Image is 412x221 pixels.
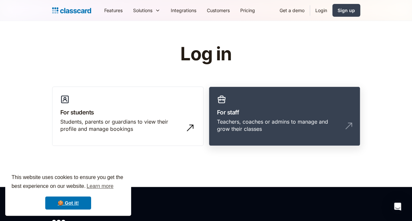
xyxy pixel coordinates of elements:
span: This website uses cookies to ensure you get the best experience on our website. [11,173,125,191]
div: Solutions [128,3,166,18]
a: Customers [202,3,235,18]
a: dismiss cookie message [45,196,91,210]
h3: For staff [217,108,352,117]
a: Integrations [166,3,202,18]
div: Sign up [338,7,355,14]
a: learn more about cookies [86,181,114,191]
a: Sign up [332,4,360,17]
a: For studentsStudents, parents or guardians to view their profile and manage bookings [52,87,204,146]
a: For staffTeachers, coaches or admins to manage and grow their classes [209,87,360,146]
a: home [52,6,91,15]
h3: For students [60,108,195,117]
a: Get a demo [274,3,310,18]
div: cookieconsent [5,167,131,216]
div: Teachers, coaches or admins to manage and grow their classes [217,118,339,133]
div: Open Intercom Messenger [390,199,405,214]
h1: Log in [102,44,310,64]
a: Pricing [235,3,260,18]
div: Students, parents or guardians to view their profile and manage bookings [60,118,182,133]
a: Login [310,3,332,18]
a: Features [99,3,128,18]
div: Solutions [133,7,152,14]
